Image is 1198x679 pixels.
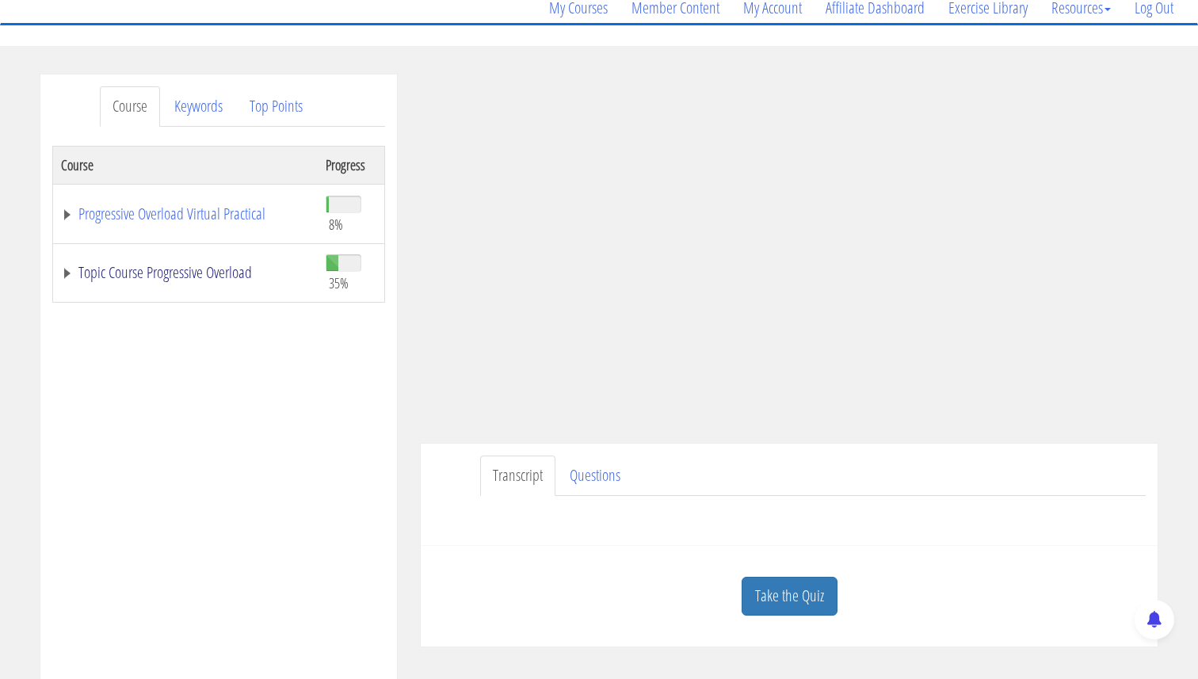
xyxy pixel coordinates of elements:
[237,86,315,127] a: Top Points
[61,265,310,280] a: Topic Course Progressive Overload
[480,456,555,496] a: Transcript
[329,216,343,233] span: 8%
[557,456,633,496] a: Questions
[162,86,235,127] a: Keywords
[318,146,385,184] th: Progress
[53,146,318,184] th: Course
[61,206,310,222] a: Progressive Overload Virtual Practical
[100,86,160,127] a: Course
[329,274,349,292] span: 35%
[742,577,837,616] a: Take the Quiz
